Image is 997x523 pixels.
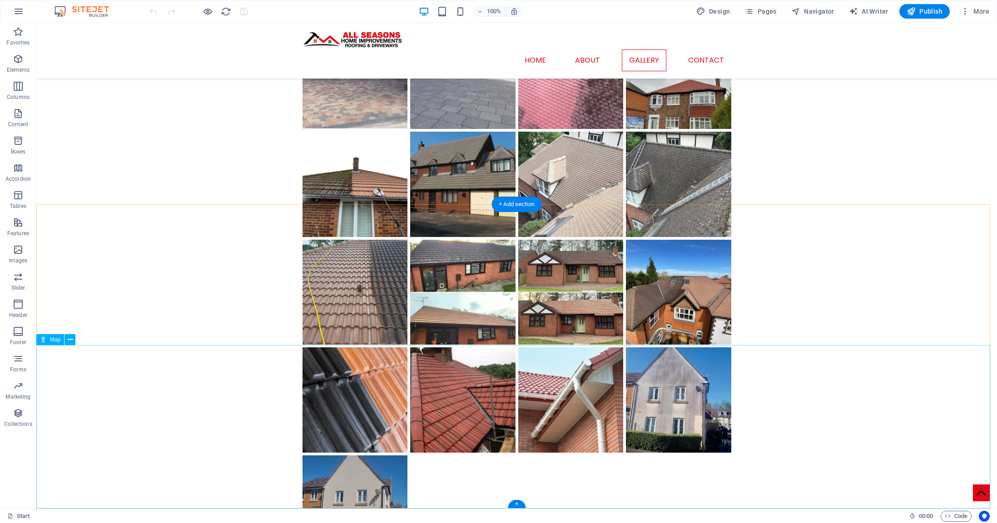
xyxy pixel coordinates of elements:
[8,121,28,128] p: Content
[741,4,780,19] button: Pages
[11,284,25,291] p: Slider
[508,500,526,508] div: +
[696,7,730,16] span: Design
[961,7,989,16] span: More
[36,23,997,508] iframe: To enrich screen reader interactions, please activate Accessibility in Grammarly extension settings
[845,4,892,19] button: AI Writer
[202,6,213,17] button: Click here to leave preview mode and continue editing
[693,4,734,19] div: Design (Ctrl+Alt+Y)
[486,6,501,17] h6: 100%
[941,511,972,522] button: Code
[693,4,734,19] button: Design
[4,420,32,428] p: Collections
[7,66,30,74] p: Elements
[9,311,27,319] p: Header
[10,366,26,373] p: Forms
[791,7,834,16] span: Navigator
[788,4,838,19] button: Navigator
[849,7,888,16] span: AI Writer
[899,4,950,19] button: Publish
[7,230,29,237] p: Features
[510,7,518,15] i: On resize automatically adjust zoom level to fit chosen device.
[945,511,967,522] span: Code
[979,511,990,522] button: Usercentrics
[52,6,120,17] img: Editor Logo
[919,511,933,522] span: 00 00
[7,511,30,522] a: Click to cancel selection. Double-click to open Pages
[744,7,776,16] span: Pages
[5,175,31,183] p: Accordion
[220,6,231,17] button: reload
[909,511,933,522] h6: Session time
[10,202,26,210] p: Tables
[9,257,28,264] p: Images
[5,393,30,400] p: Marketing
[473,6,505,17] button: 100%
[11,148,26,155] p: Boxes
[6,39,30,46] p: Favorites
[221,6,231,17] i: Reload page
[10,339,26,346] p: Footer
[957,4,993,19] button: More
[907,7,942,16] span: Publish
[7,94,30,101] p: Columns
[491,197,542,212] div: + Add section
[925,513,927,519] span: :
[50,337,60,342] span: Map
